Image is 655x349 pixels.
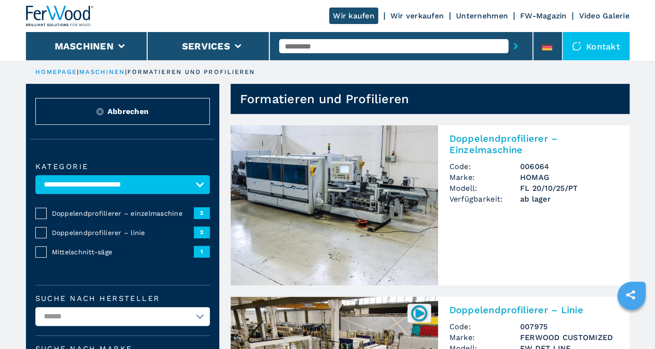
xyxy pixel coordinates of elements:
[231,125,438,285] img: Doppelendprofilierer – Einzelmaschine HOMAG FL 20/10/25/PT
[449,304,618,316] h2: Doppelendprofilierer – Linie
[52,209,194,218] span: Doppelendprofilierer – einzelmaschine
[52,247,194,257] span: Mittelschnitt-säge
[194,207,210,219] span: 2
[96,108,104,115] img: Reset
[449,172,520,183] span: Marke:
[579,11,629,20] a: Video Galerie
[449,194,520,204] span: Verfügbarkeit:
[520,332,618,343] h3: FERWOOD CUSTOMIZED
[449,183,520,194] span: Modell:
[194,227,210,238] span: 2
[182,41,230,52] button: Services
[231,125,630,285] a: Doppelendprofilierer – Einzelmaschine HOMAG FL 20/10/25/PTDoppelendprofilierer – EinzelmaschineCo...
[410,304,428,322] img: 007975
[520,321,618,332] h3: 007975
[240,91,409,106] h1: Formatieren und Profilieren
[619,283,642,307] a: sharethis
[52,228,194,237] span: Doppelendprofilierer – linie
[390,11,444,20] a: Wir verkaufen
[572,41,581,51] img: Kontakt
[77,68,79,75] span: |
[194,246,210,257] span: 1
[520,11,567,20] a: FW-Magazin
[449,161,520,172] span: Code:
[520,161,618,172] h3: 006064
[520,172,618,183] h3: HOMAG
[520,194,618,204] span: ab lager
[329,8,378,24] a: Wir kaufen
[55,41,114,52] button: Maschinen
[108,106,149,117] span: Abbrechen
[615,307,648,342] iframe: Chat
[79,68,125,75] a: maschinen
[26,6,94,26] img: Ferwood
[520,183,618,194] h3: FL 20/10/25/PT
[35,98,210,125] button: ResetAbbrechen
[35,163,210,170] label: Kategorie
[508,35,523,57] button: submit-button
[127,68,256,76] p: formatieren und profilieren
[456,11,508,20] a: Unternehmen
[125,68,127,75] span: |
[35,68,77,75] a: HOMEPAGE
[563,32,630,60] div: Kontakt
[35,295,210,302] label: Suche nach Hersteller
[449,321,520,332] span: Code:
[449,133,618,155] h2: Doppelendprofilierer – Einzelmaschine
[449,332,520,343] span: Marke:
